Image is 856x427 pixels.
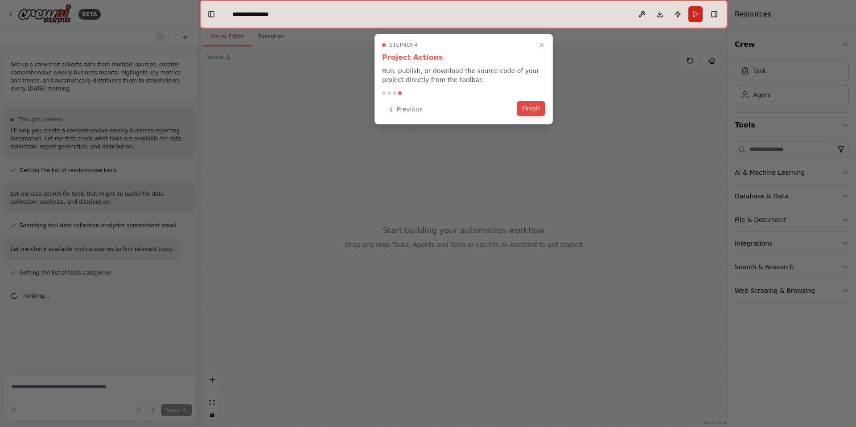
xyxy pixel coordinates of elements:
p: Run, publish, or download the source code of your project directly from the toolbar. [382,66,545,84]
span: Step 4 of 4 [389,41,418,49]
button: Hide left sidebar [205,8,218,21]
h3: Project Actions [382,52,545,63]
button: Finish [517,101,545,116]
button: Previous [382,102,428,117]
button: Close walkthrough [536,40,547,50]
